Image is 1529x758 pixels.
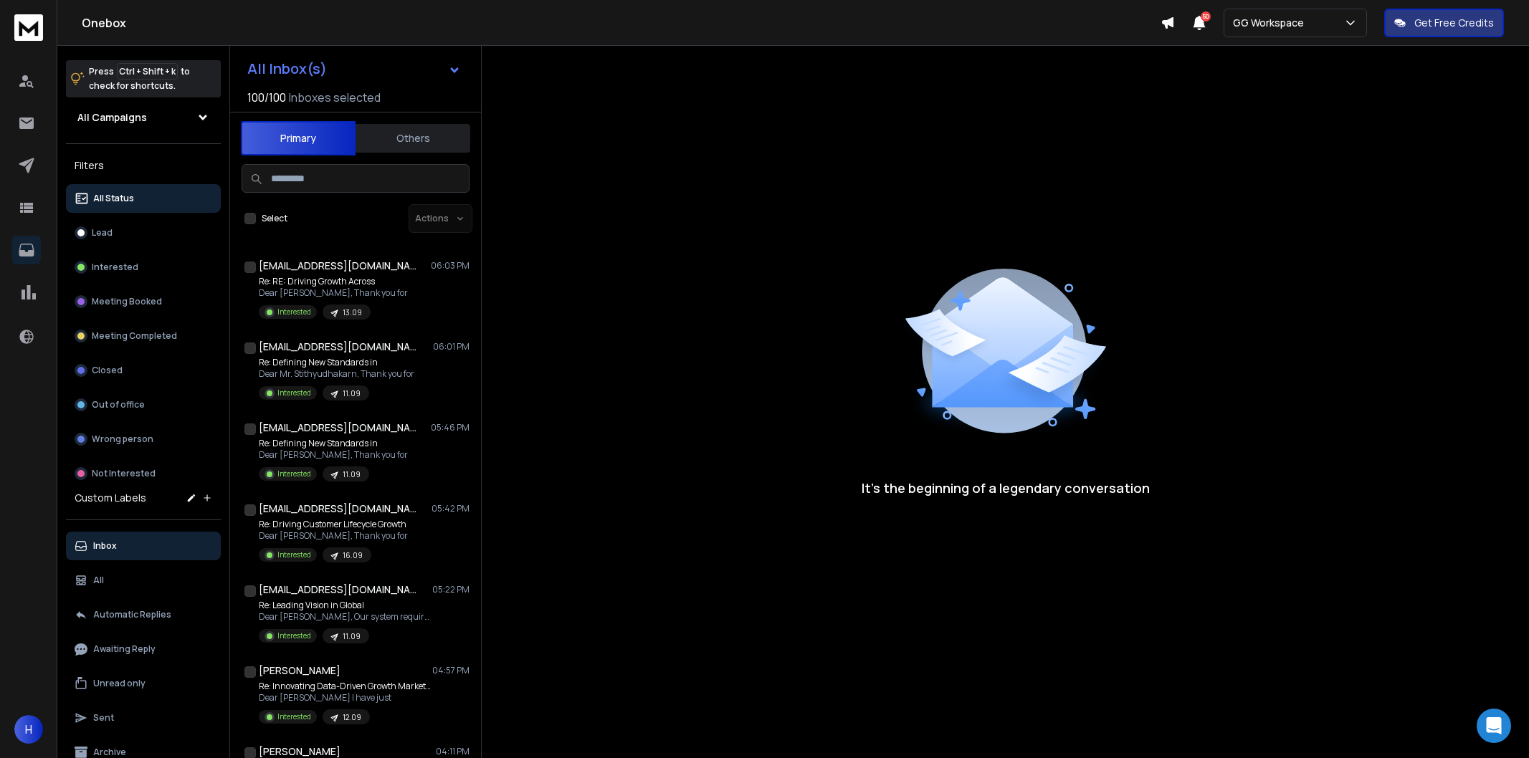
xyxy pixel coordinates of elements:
h1: [EMAIL_ADDRESS][DOMAIN_NAME] [259,340,416,354]
p: Awaiting Reply [93,643,156,655]
p: All [93,575,104,586]
div: Open Intercom Messenger [1477,709,1511,743]
button: Primary [241,121,356,155]
button: Interested [66,253,221,282]
button: All Campaigns [66,103,221,132]
p: Closed [92,365,123,376]
p: 12.09 [343,712,361,723]
p: It’s the beginning of a legendary conversation [862,478,1150,498]
h1: [EMAIL_ADDRESS][DOMAIN_NAME] [259,259,416,273]
h1: [PERSON_NAME] [259,663,340,678]
button: Automatic Replies [66,600,221,629]
p: Wrong person [92,433,153,445]
p: Out of office [92,399,145,411]
button: H [14,715,43,744]
p: Re: Innovating Data-Driven Growth Marketing [259,681,431,692]
p: Dear [PERSON_NAME], Thank you for [259,530,408,542]
p: Meeting Completed [92,330,177,342]
p: Re: RE: Driving Growth Across [259,276,408,287]
p: 16.09 [343,550,363,561]
button: Inbox [66,532,221,560]
button: All [66,566,221,595]
p: Interested [92,262,138,273]
h3: Custom Labels [75,491,146,505]
button: Not Interested [66,459,221,488]
p: Interested [277,469,311,479]
p: Inbox [93,540,117,552]
p: 06:01 PM [433,341,470,352]
button: Get Free Credits [1384,9,1504,37]
p: Sent [93,712,114,724]
button: Wrong person [66,425,221,454]
p: Lead [92,227,113,239]
p: 04:11 PM [436,746,470,757]
p: Archive [93,747,126,758]
p: Get Free Credits [1414,16,1494,30]
p: 04:57 PM [432,665,470,676]
span: Ctrl + Shift + k [117,63,178,80]
h1: [EMAIL_ADDRESS][DOMAIN_NAME] [259,582,416,597]
img: logo [14,14,43,41]
button: Closed [66,356,221,385]
p: 11.09 [343,631,361,642]
p: 11.09 [343,469,361,480]
p: Press to check for shortcuts. [89,64,190,93]
p: Re: Defining New Standards in [259,357,414,368]
p: Not Interested [92,468,156,479]
button: Lead [66,219,221,247]
p: Dear Mr. Stithyudhakarn, Thank you for [259,368,414,380]
button: Sent [66,704,221,732]
p: Meeting Booked [92,296,162,307]
button: Out of office [66,390,221,419]
p: Re: Leading Vision in Global [259,600,431,611]
h1: [EMAIL_ADDRESS][DOMAIN_NAME] [259,421,416,435]
button: Meeting Booked [66,287,221,316]
button: Unread only [66,669,221,698]
button: Others [356,123,470,154]
p: Unread only [93,678,146,689]
p: All Status [93,193,134,204]
p: Interested [277,550,311,560]
p: 13.09 [343,307,362,318]
p: 05:46 PM [431,422,470,433]
p: 11.09 [343,388,361,399]
p: Re: Driving Customer Lifecycle Growth [259,519,408,530]
h1: [EMAIL_ADDRESS][DOMAIN_NAME] [259,502,416,516]
button: Meeting Completed [66,322,221,350]
p: 05:42 PM [432,503,470,514]
p: Dear [PERSON_NAME] I have just [259,692,431,704]
p: Automatic Replies [93,609,171,620]
button: All Inbox(s) [236,54,472,83]
p: Dear [PERSON_NAME], Our system requires [259,611,431,623]
p: 06:03 PM [431,260,470,272]
p: GG Workspace [1233,16,1310,30]
h3: Inboxes selected [289,89,381,106]
h1: All Campaigns [77,110,147,125]
p: 05:22 PM [432,584,470,595]
h1: All Inbox(s) [247,62,327,76]
p: Interested [277,307,311,317]
p: Dear [PERSON_NAME], Thank you for [259,287,408,299]
p: Dear [PERSON_NAME], Thank you for [259,449,408,461]
button: Awaiting Reply [66,635,221,663]
button: All Status [66,184,221,213]
p: Interested [277,630,311,641]
h1: Onebox [82,14,1161,32]
label: Select [262,213,287,224]
span: 50 [1201,11,1211,21]
p: Interested [277,711,311,722]
h3: Filters [66,155,221,176]
p: Re: Defining New Standards in [259,438,408,449]
span: 100 / 100 [247,89,286,106]
p: Interested [277,388,311,398]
